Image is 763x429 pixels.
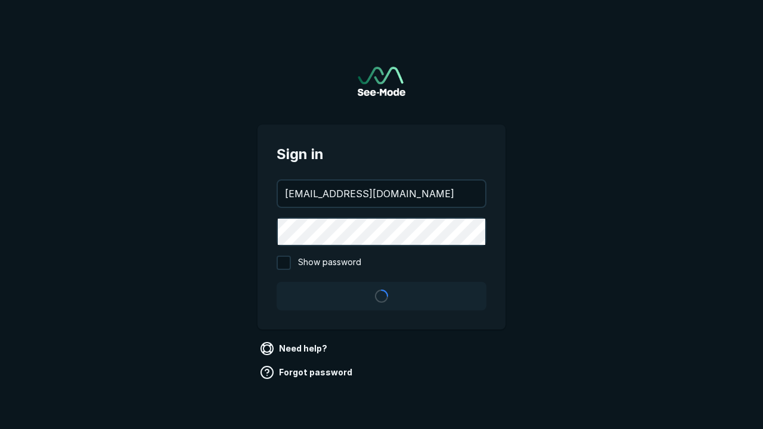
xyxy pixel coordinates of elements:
a: Go to sign in [358,67,405,96]
a: Forgot password [258,363,357,382]
a: Need help? [258,339,332,358]
span: Show password [298,256,361,270]
span: Sign in [277,144,486,165]
input: your@email.com [278,181,485,207]
img: See-Mode Logo [358,67,405,96]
